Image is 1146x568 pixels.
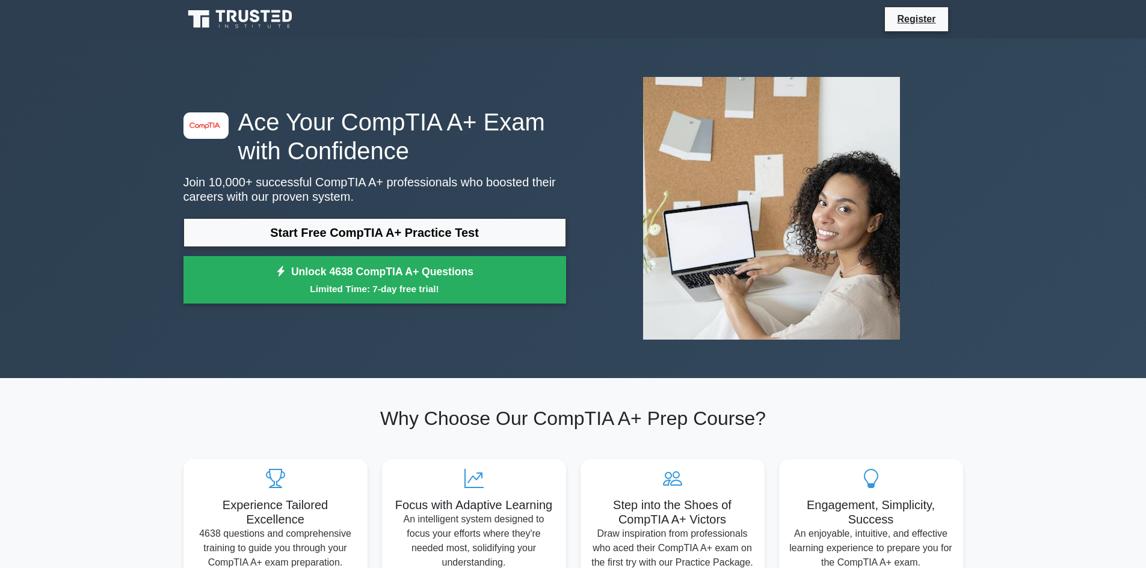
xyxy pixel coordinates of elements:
h5: Experience Tailored Excellence [193,498,358,527]
p: Join 10,000+ successful CompTIA A+ professionals who boosted their careers with our proven system. [183,175,566,204]
h1: Ace Your CompTIA A+ Exam with Confidence [183,108,566,165]
a: Start Free CompTIA A+ Practice Test [183,218,566,247]
a: Register [890,11,943,26]
h5: Focus with Adaptive Learning [392,498,556,512]
small: Limited Time: 7-day free trial! [199,282,551,296]
h5: Step into the Shoes of CompTIA A+ Victors [590,498,755,527]
h2: Why Choose Our CompTIA A+ Prep Course? [183,407,963,430]
h5: Engagement, Simplicity, Success [789,498,953,527]
a: Unlock 4638 CompTIA A+ QuestionsLimited Time: 7-day free trial! [183,256,566,304]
